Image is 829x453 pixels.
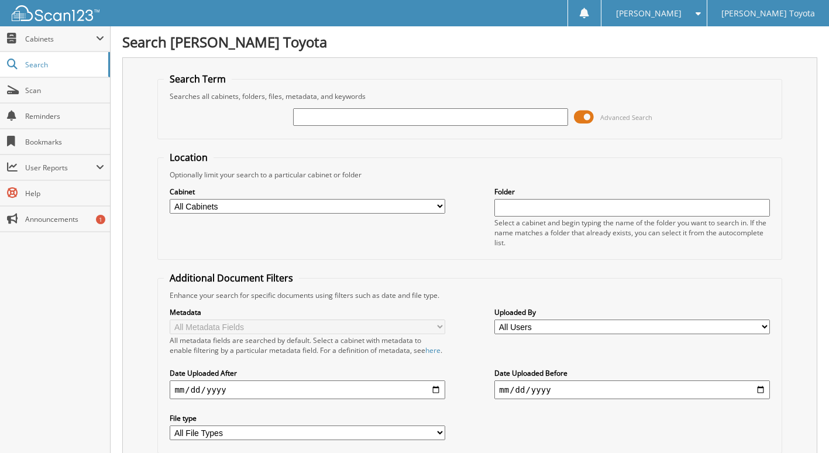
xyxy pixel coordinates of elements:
span: Search [25,60,102,70]
input: start [170,380,445,399]
span: Help [25,188,104,198]
legend: Additional Document Filters [164,272,299,284]
div: Searches all cabinets, folders, files, metadata, and keywords [164,91,775,101]
span: [PERSON_NAME] Toyota [721,10,815,17]
img: scan123-logo-white.svg [12,5,99,21]
label: Date Uploaded Before [494,368,769,378]
label: File type [170,413,445,423]
legend: Search Term [164,73,232,85]
label: Date Uploaded After [170,368,445,378]
span: Scan [25,85,104,95]
div: Enhance your search for specific documents using filters such as date and file type. [164,290,775,300]
input: end [494,380,769,399]
h1: Search [PERSON_NAME] Toyota [122,32,817,52]
a: here [425,345,441,355]
span: Bookmarks [25,137,104,147]
label: Metadata [170,307,445,317]
div: 1 [96,215,105,224]
span: Cabinets [25,34,96,44]
span: [PERSON_NAME] [616,10,682,17]
label: Uploaded By [494,307,769,317]
span: Reminders [25,111,104,121]
div: Optionally limit your search to a particular cabinet or folder [164,170,775,180]
label: Folder [494,187,769,197]
label: Cabinet [170,187,445,197]
legend: Location [164,151,214,164]
span: Announcements [25,214,104,224]
div: All metadata fields are searched by default. Select a cabinet with metadata to enable filtering b... [170,335,445,355]
div: Select a cabinet and begin typing the name of the folder you want to search in. If the name match... [494,218,769,248]
span: User Reports [25,163,96,173]
span: Advanced Search [600,113,652,122]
